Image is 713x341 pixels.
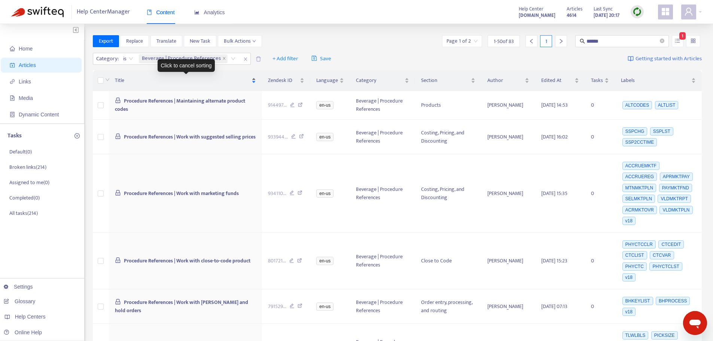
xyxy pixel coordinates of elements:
td: [PERSON_NAME] [481,233,535,289]
span: TLWLBLS [622,331,649,340]
img: image-link [628,56,634,62]
span: Procedure References | Work with suggested selling prices [124,133,256,141]
span: lock [115,257,121,263]
span: appstore [661,7,670,16]
span: 934110 ... [268,189,286,198]
span: close-circle [660,38,664,45]
td: [PERSON_NAME] [481,91,535,120]
td: Beverage | Procedure References [350,154,415,233]
img: Swifteq [11,7,64,17]
span: Media [19,95,33,101]
td: 0 [585,289,615,324]
th: Zendesk ID [262,70,311,91]
span: Category : [93,53,120,64]
span: Export [99,37,113,45]
span: ACCRUEREG [622,173,657,181]
span: VLDMKTPLN [659,206,692,214]
span: v18 [622,217,636,225]
span: Tasks [591,76,603,85]
span: area-chart [194,10,199,15]
span: Title [115,76,250,85]
td: 0 [585,233,615,289]
span: [DATE] 07:13 [541,302,567,311]
span: PHYCTCLST [649,262,682,271]
button: Bulk Actionsdown [218,35,262,47]
span: en-us [316,257,333,265]
span: PICKSIZE [651,331,678,340]
a: Getting started with Articles [628,53,702,65]
span: SSPCHG [622,127,648,136]
span: left [529,39,534,44]
span: Links [19,79,31,85]
td: [PERSON_NAME] [481,154,535,233]
button: + Add filter [267,53,304,65]
a: Online Help [4,329,42,335]
button: Export [93,35,119,47]
span: container [10,112,15,117]
span: file-image [10,95,15,101]
td: Beverage | Procedure References [350,91,415,120]
span: Analytics [194,9,225,15]
span: MTNMKTPLN [622,184,656,192]
span: ACCRUEMKTF [622,162,659,170]
td: Costing, Pricing, and Discounting [415,120,481,154]
td: [PERSON_NAME] [481,120,535,154]
span: home [10,46,15,51]
span: Bulk Actions [224,37,256,45]
span: down [252,39,256,43]
span: Beverage | Procedure References [139,54,228,63]
th: Section [415,70,481,91]
span: Beverage | Procedure References [142,54,221,63]
strong: 4614 [567,11,576,19]
td: Beverage | Procedure References [350,120,415,154]
span: Help Center [519,5,543,13]
span: Procedure References | ﻿Maintaining alternate product codes [115,97,245,113]
span: 791529 ... [268,302,286,311]
p: Assigned to me ( 0 ) [9,179,49,186]
span: APRMKTPAY [660,173,693,181]
span: account-book [10,63,15,68]
span: Articles [19,62,36,68]
span: plus-circle [74,133,80,138]
span: lock [115,299,121,305]
img: sync.dc5367851b00ba804db3.png [633,7,642,16]
p: All tasks ( 214 ) [9,209,38,217]
strong: [DATE] 20:17 [594,11,619,19]
span: link [10,79,15,84]
span: close [241,55,250,64]
span: ALTCODES [622,101,652,109]
button: saveSave [306,53,337,65]
span: lock [115,97,121,103]
span: [DATE] 15:35 [541,189,567,198]
span: Procedure References | Work with close-to-code product [124,256,250,265]
th: Author [481,70,535,91]
span: Language [316,76,338,85]
span: Content [147,9,175,15]
span: v18 [622,273,636,281]
span: BHKEYLIST [622,297,653,305]
span: close-circle [660,39,664,43]
th: Tasks [585,70,615,91]
span: [DATE] 14:53 [541,101,568,109]
span: en-us [316,101,333,109]
span: search [580,39,585,44]
span: SSPLST [650,127,673,136]
button: New Task [184,35,216,47]
span: en-us [316,302,333,311]
div: 1 [540,35,552,47]
button: unordered-list [672,35,683,47]
td: Costing, Pricing, and Discounting [415,154,481,233]
span: 1 [679,32,686,40]
td: 0 [585,91,615,120]
a: Settings [4,284,33,290]
a: Glossary [4,298,35,304]
span: en-us [316,189,333,198]
span: delete [256,56,261,62]
td: Order entry, processing, and routing [415,289,481,324]
span: PAYMKTFND [659,184,692,192]
span: Help Center Manager [77,5,130,19]
span: user [684,7,693,16]
span: Zendesk ID [268,76,299,85]
span: Help Centers [15,314,46,320]
span: + Add filter [272,54,298,63]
